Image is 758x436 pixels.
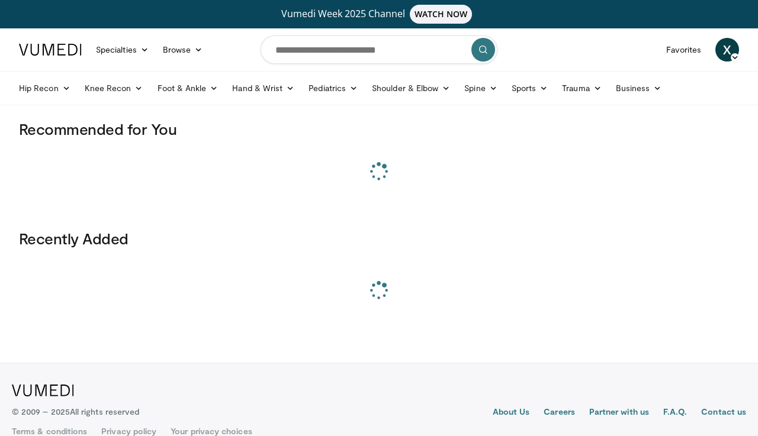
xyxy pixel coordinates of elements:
[365,76,457,100] a: Shoulder & Elbow
[701,406,746,420] a: Contact us
[89,38,156,62] a: Specialties
[544,406,575,420] a: Careers
[261,35,497,64] input: Search topics, interventions
[301,76,365,100] a: Pediatrics
[12,385,74,396] img: VuMedi Logo
[12,76,78,100] a: Hip Recon
[505,76,555,100] a: Sports
[457,76,504,100] a: Spine
[19,120,739,138] h3: Recommended for You
[70,406,139,416] span: All rights reserved
[156,38,210,62] a: Browse
[493,406,530,420] a: About Us
[659,38,708,62] a: Favorites
[21,5,737,24] a: Vumedi Week 2025 ChannelWATCH NOW
[19,229,739,248] h3: Recently Added
[150,76,226,100] a: Foot & Ankle
[78,76,150,100] a: Knee Recon
[410,5,473,24] span: WATCH NOW
[589,406,649,420] a: Partner with us
[225,76,301,100] a: Hand & Wrist
[663,406,687,420] a: F.A.Q.
[555,76,609,100] a: Trauma
[609,76,669,100] a: Business
[19,44,82,56] img: VuMedi Logo
[715,38,739,62] a: X
[12,406,139,418] p: © 2009 – 2025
